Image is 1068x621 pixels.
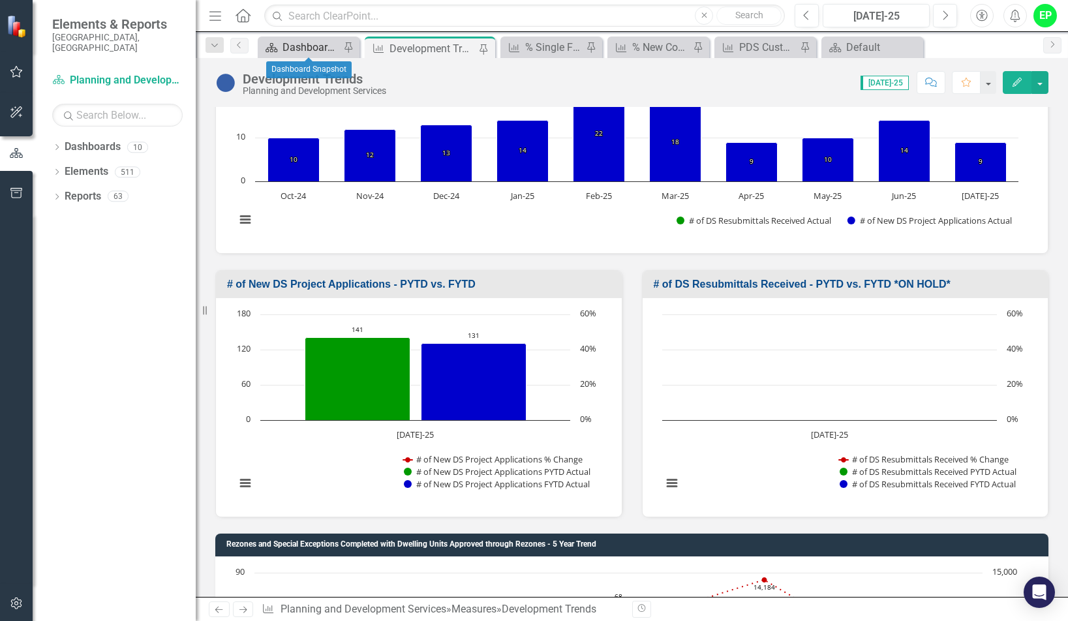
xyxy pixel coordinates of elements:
[650,104,701,182] path: Mar-25, 18. # of New DS Project Applications Actual.
[825,39,920,55] a: Default
[1007,307,1023,319] text: 60%
[1007,342,1023,354] text: 40%
[580,378,596,389] text: 20%
[236,474,254,492] button: View chart menu, Chart
[497,121,549,182] path: Jan-25, 14. # of New DS Project Applications Actual.
[615,592,622,601] text: 68
[421,125,472,182] path: Dec-24, 13. # of New DS Project Applications Actual.
[226,540,1042,549] h3: Rezones and Special Exceptions Completed with Dwelling Units Approved through Rezones - 5 Year Trend
[236,566,245,577] text: 90
[900,145,908,155] text: 14
[573,86,625,182] path: Feb-25, 22. # of New DS Project Applications Actual.
[229,44,1035,240] div: Chart. Highcharts interactive chart.
[389,40,476,57] div: Development Trends
[52,104,183,127] input: Search Below...
[344,130,396,182] path: Nov-24, 12. # of New DS Project Applications Actual.
[433,190,460,202] text: Dec-24
[442,148,450,157] text: 13
[282,39,340,55] div: Dashboard Snapshot
[268,138,320,182] path: Oct-24, 10. # of New DS Project Applications Actual.
[366,150,374,159] text: 12
[404,478,591,490] button: Show # of New DS Project Applications FYTD Actual
[451,603,496,615] a: Measures
[754,583,775,592] text: 14,184
[305,337,410,420] path: Jul-25, 141. # of New DS Project Applications PYTD Actual.
[229,308,609,504] div: Chart. Highcharts interactive chart.
[241,174,245,186] text: 0
[846,39,920,55] div: Default
[1007,413,1018,425] text: 0%
[468,331,480,340] text: 131
[1024,577,1055,608] div: Open Intercom Messenger
[662,190,689,202] text: Mar-25
[236,130,245,142] text: 10
[656,308,1030,504] svg: Interactive chart
[879,121,930,182] path: Jun-25, 14. # of New DS Project Applications Actual.
[955,143,1007,182] path: Jul-25, 9. # of New DS Project Applications Actual.
[811,429,848,440] text: [DATE]-25
[750,157,754,166] text: 9
[404,466,592,477] button: Show # of New DS Project Applications PYTD Actual
[739,190,764,202] text: Apr-25
[1033,4,1057,27] button: EP
[65,189,101,204] a: Reports
[762,577,767,583] path: FY24, 14,184. Dwelling Units Approved Through Rezones .
[891,190,916,202] text: Jun-25
[840,478,1018,490] button: Show # of DS Resubmittals Received FYTD Actual
[236,211,254,229] button: View chart menu, Chart
[735,10,763,20] span: Search
[281,190,307,202] text: Oct-24
[656,308,1035,504] div: Chart. Highcharts interactive chart.
[352,325,363,334] text: 141
[246,413,251,425] text: 0
[671,137,679,146] text: 18
[403,453,584,465] button: Show # of New DS Project Applications % Change
[243,86,386,96] div: Planning and Development Services
[504,39,583,55] a: % Single Family Residential Permit Reviews On Time Monthly
[595,129,603,138] text: 22
[814,190,842,202] text: May-25
[716,7,782,25] button: Search
[262,602,622,617] div: » »
[611,39,690,55] a: % New Commercial On Time Reviews Monthly
[824,155,832,164] text: 10
[7,15,29,38] img: ClearPoint Strategy
[519,145,526,155] text: 14
[108,191,129,202] div: 63
[677,215,833,226] button: Show # of DS Resubmittals Received Actual
[632,39,690,55] div: % New Commercial On Time Reviews Monthly
[290,155,298,164] text: 10
[237,342,251,354] text: 120
[510,190,534,202] text: Jan-25
[586,190,612,202] text: Feb-25
[356,190,384,202] text: Nov-24
[663,474,681,492] button: View chart menu, Chart
[580,307,596,319] text: 60%
[261,39,340,55] a: Dashboard Snapshot
[654,279,1042,290] h3: # of DS Resubmittals Received - PYTD vs. FYTD *ON HOLD*
[52,16,183,32] span: Elements & Reports
[726,143,778,182] path: Apr-25, 9. # of New DS Project Applications Actual.
[827,8,925,24] div: [DATE]-25
[580,342,596,354] text: 40%
[397,429,434,440] text: [DATE]-25
[421,343,526,420] path: Jul-25, 131. # of New DS Project Applications FYTD Actual.
[840,466,1018,477] button: Show # of DS Resubmittals Received PYTD Actual
[580,413,592,425] text: 0%
[241,378,251,389] text: 60
[802,138,854,182] path: May-25, 10. # of New DS Project Applications Actual.
[243,72,386,86] div: Development Trends
[127,142,148,153] div: 10
[962,190,999,202] text: [DATE]-25
[823,4,930,27] button: [DATE]-25
[739,39,797,55] div: PDS Customer Service (Copy) w/ Accela
[215,72,236,93] img: No Target Set
[266,61,352,78] div: Dashboard Snapshot
[115,166,140,177] div: 511
[237,307,251,319] text: 180
[264,5,785,27] input: Search ClearPoint...
[847,215,1013,226] button: Show # of New DS Project Applications Actual
[305,337,410,420] g: # of New DS Project Applications PYTD Actual, series 2 of 3. Bar series with 1 bar. Y axis, values.
[979,157,983,166] text: 9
